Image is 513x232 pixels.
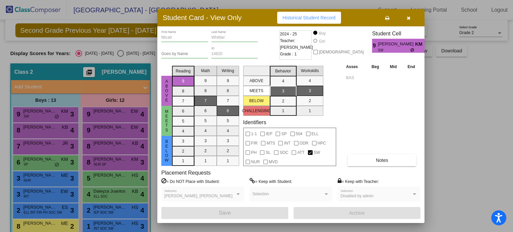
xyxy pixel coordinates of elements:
[296,130,303,138] span: 504
[281,130,287,138] span: SP
[243,119,266,126] label: Identifiers
[164,79,170,102] span: above
[372,30,430,37] h3: Student Cell
[415,41,424,48] span: KM
[280,149,288,157] span: SOC
[251,130,257,138] span: 1-1
[319,30,326,36] div: Boy
[161,52,208,56] input: goes by name
[161,170,211,176] label: Placement Requests
[161,207,288,219] button: Save
[267,139,275,147] span: MTS
[314,149,320,157] span: SW
[161,178,220,185] label: = Do NOT Place with Student:
[402,63,420,70] th: End
[300,139,309,147] span: ODR
[251,149,257,157] span: PH
[294,207,420,219] button: Archive
[376,158,388,163] span: Notes
[277,12,341,24] button: Historical Student Record
[266,130,272,138] span: IEP
[164,109,170,133] span: Meets
[378,41,415,48] span: [PERSON_NAME]
[283,15,336,20] span: Historical Student Record
[280,51,297,57] span: Grade : 1
[372,42,378,50] span: 9
[424,42,430,50] span: 3
[211,52,258,56] input: Enter ID
[284,139,290,147] span: INT
[319,48,364,56] span: [DEMOGRAPHIC_DATA]
[349,210,365,216] span: Archive
[297,149,305,157] span: ATT
[318,139,326,147] span: HPC
[266,149,271,157] span: SL
[164,139,170,163] span: Below
[163,13,242,22] h3: Student Card - View Only
[280,37,313,51] span: Teacher: [PERSON_NAME]
[280,31,297,37] span: 2024 - 25
[251,139,258,147] span: FIR
[346,73,364,83] input: assessment
[312,130,319,138] span: ELL
[378,48,410,53] span: SW
[366,63,384,70] th: Beg
[251,158,260,166] span: NUR
[384,63,402,70] th: Mid
[219,210,231,216] span: Save
[338,178,379,185] label: = Keep with Teacher:
[249,178,292,185] label: = Keep with Student:
[344,63,366,70] th: Asses
[164,194,232,198] span: [PERSON_NAME], [PERSON_NAME]
[319,38,325,44] div: Girl
[341,194,374,198] span: Disabled by admin
[269,158,278,166] span: MVD
[348,154,416,166] button: Notes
